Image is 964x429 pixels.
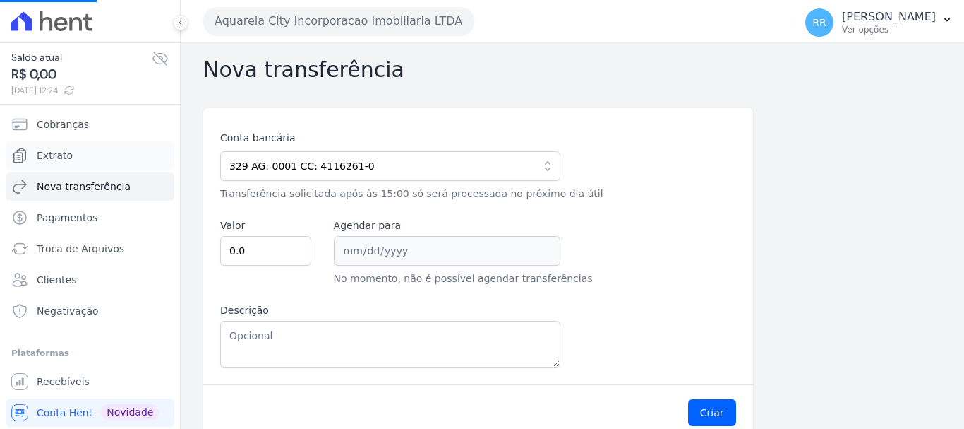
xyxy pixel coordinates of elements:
span: Troca de Arquivos [37,242,124,256]
span: RR [812,18,826,28]
button: Criar [688,399,736,426]
a: Cobranças [6,110,174,139]
span: Pagamentos [37,211,97,225]
span: Recebíveis [37,375,90,389]
a: Recebíveis [6,368,174,396]
span: R$ 0,00 [11,65,152,84]
a: Troca de Arquivos [6,235,174,263]
a: Conta Hent Novidade [6,399,174,427]
a: Negativação [6,297,174,325]
a: Nova transferência [6,172,174,201]
span: Cobranças [37,117,89,131]
span: Extrato [37,148,73,163]
span: Saldo atual [11,50,152,65]
label: Descrição [220,303,560,318]
p: Transferência solicitada após às 15:00 só será processada no próximo dia útil [220,187,560,201]
p: Ver opções [842,24,936,35]
span: Conta Hent [37,406,92,420]
label: Valor [220,218,311,233]
a: Clientes [6,266,174,294]
button: Aquarela City Incorporacao Imobiliaria LTDA [203,7,474,35]
label: Agendar para [334,218,560,233]
button: RR [PERSON_NAME] Ver opções [794,3,964,42]
span: Clientes [37,273,76,287]
p: [PERSON_NAME] [842,10,936,24]
div: Plataformas [11,345,169,362]
span: Novidade [101,404,159,420]
p: No momento, não é possível agendar transferências [334,271,560,286]
a: Pagamentos [6,204,174,232]
a: Extrato [6,141,174,170]
label: Conta bancária [220,131,560,146]
span: [DATE] 12:24 [11,84,152,97]
span: Negativação [37,304,99,318]
span: Nova transferência [37,180,131,194]
h2: Nova transferência [203,57,941,83]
